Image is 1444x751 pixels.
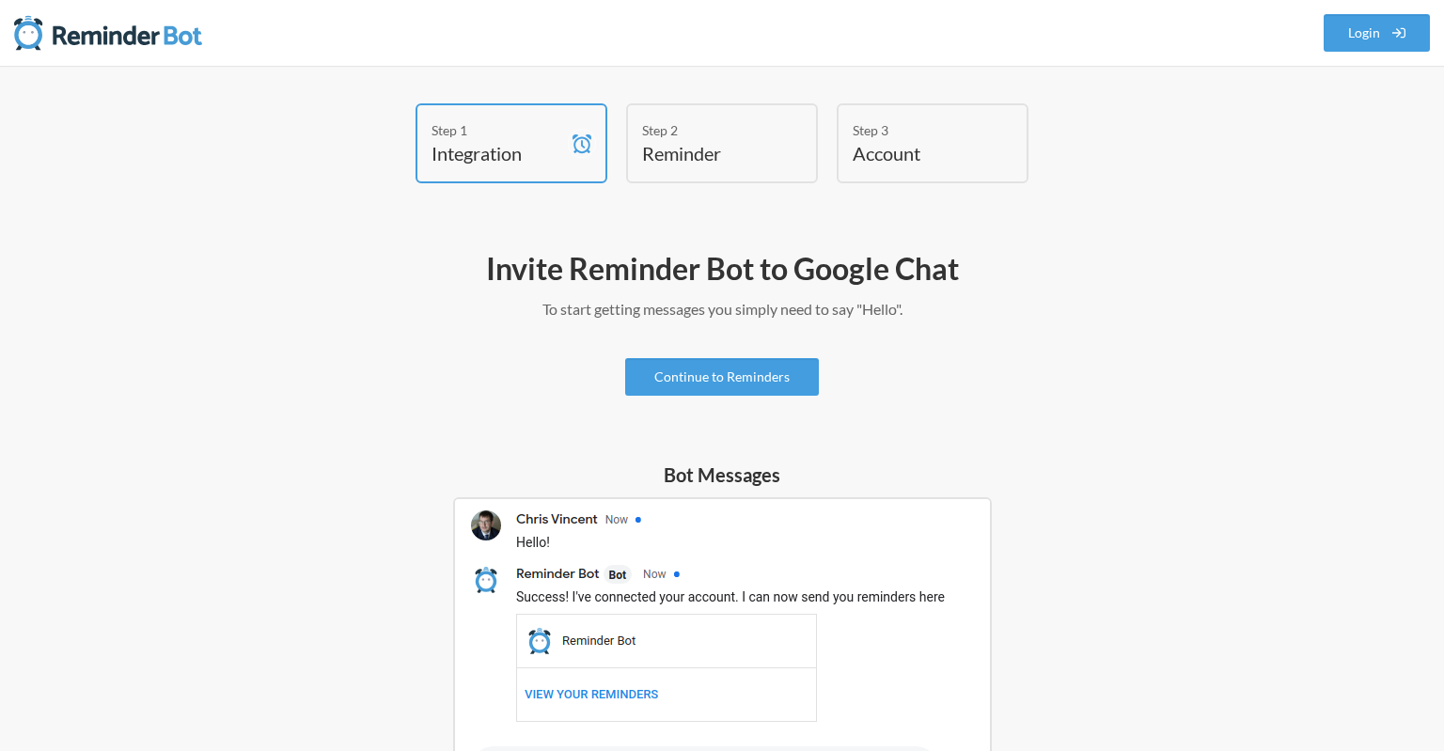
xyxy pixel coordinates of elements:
[14,14,202,52] img: Reminder Bot
[642,120,774,140] div: Step 2
[853,120,984,140] div: Step 3
[642,140,774,166] h4: Reminder
[177,249,1267,289] h2: Invite Reminder Bot to Google Chat
[177,298,1267,321] p: To start getting messages you simply need to say "Hello".
[432,120,563,140] div: Step 1
[1324,14,1431,52] a: Login
[432,140,563,166] h4: Integration
[625,358,819,396] a: Continue to Reminders
[453,462,992,488] h5: Bot Messages
[853,140,984,166] h4: Account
